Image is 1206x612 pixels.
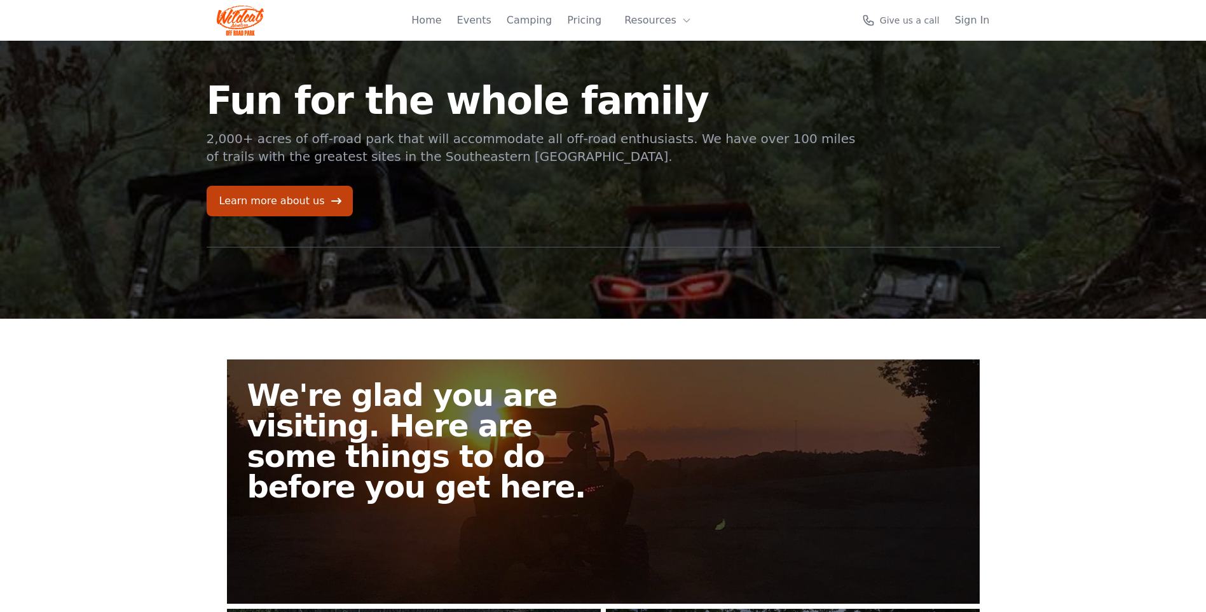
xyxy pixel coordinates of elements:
[227,359,980,604] a: We're glad you are visiting. Here are some things to do before you get here.
[457,13,491,28] a: Events
[507,13,552,28] a: Camping
[567,13,601,28] a: Pricing
[411,13,441,28] a: Home
[247,380,613,502] h2: We're glad you are visiting. Here are some things to do before you get here.
[880,14,940,27] span: Give us a call
[207,81,858,120] h1: Fun for the whole family
[617,8,699,33] button: Resources
[217,5,264,36] img: Wildcat Logo
[955,13,990,28] a: Sign In
[862,14,940,27] a: Give us a call
[207,130,858,165] p: 2,000+ acres of off-road park that will accommodate all off-road enthusiasts. We have over 100 mi...
[207,186,353,216] a: Learn more about us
